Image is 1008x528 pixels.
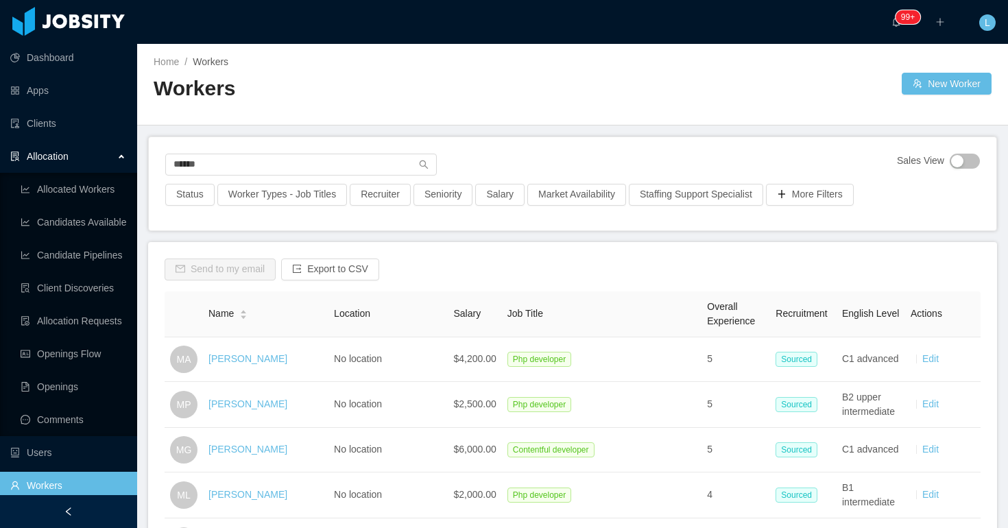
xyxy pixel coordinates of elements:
a: Home [154,56,179,67]
button: Market Availability [527,184,626,206]
span: Sourced [776,397,817,412]
button: Staffing Support Specialist [629,184,763,206]
td: No location [328,382,448,428]
span: $4,200.00 [454,353,496,364]
a: icon: messageComments [21,406,126,433]
a: Sourced [776,489,823,500]
span: $2,500.00 [454,398,496,409]
button: Seniority [413,184,472,206]
span: MP [177,391,191,418]
a: Edit [922,489,939,500]
i: icon: bell [891,17,901,27]
span: $6,000.00 [454,444,496,455]
span: Workers [193,56,228,67]
td: No location [328,337,448,382]
button: icon: plusMore Filters [766,184,854,206]
td: 5 [701,428,770,472]
a: icon: file-textOpenings [21,373,126,400]
button: icon: usergroup-addNew Worker [902,73,992,95]
button: Status [165,184,215,206]
a: icon: appstoreApps [10,77,126,104]
td: B1 intermediate [837,472,905,518]
span: English Level [842,308,899,319]
button: Salary [475,184,525,206]
a: icon: robotUsers [10,439,126,466]
a: icon: file-doneAllocation Requests [21,307,126,335]
span: $2,000.00 [454,489,496,500]
a: Sourced [776,398,823,409]
span: Job Title [507,308,543,319]
a: [PERSON_NAME] [208,489,287,500]
span: Sales View [897,154,944,169]
span: Php developer [507,397,571,412]
span: MG [176,436,192,464]
i: icon: search [419,160,429,169]
span: Sourced [776,352,817,367]
td: No location [328,472,448,518]
sup: 2122 [896,10,920,24]
a: Edit [922,444,939,455]
a: icon: line-chartAllocated Workers [21,176,126,203]
a: icon: auditClients [10,110,126,137]
a: icon: idcardOpenings Flow [21,340,126,368]
a: Sourced [776,353,823,364]
span: Recruitment [776,308,827,319]
div: Sort [239,308,248,317]
a: icon: line-chartCandidate Pipelines [21,241,126,269]
span: Actions [911,308,942,319]
span: Php developer [507,488,571,503]
td: B2 upper intermediate [837,382,905,428]
td: C1 advanced [837,428,905,472]
h2: Workers [154,75,573,103]
td: C1 advanced [837,337,905,382]
i: icon: caret-up [240,309,248,313]
a: [PERSON_NAME] [208,353,287,364]
span: Name [208,307,234,321]
span: Allocation [27,151,69,162]
span: Overall Experience [707,301,755,326]
button: Recruiter [350,184,411,206]
a: icon: line-chartCandidates Available [21,208,126,236]
a: icon: file-searchClient Discoveries [21,274,126,302]
td: 5 [701,337,770,382]
span: MA [177,346,191,373]
button: Worker Types - Job Titles [217,184,347,206]
span: Location [334,308,370,319]
span: L [985,14,990,31]
td: 4 [701,472,770,518]
button: icon: exportExport to CSV [281,259,379,280]
span: Contentful developer [507,442,595,457]
i: icon: caret-down [240,313,248,317]
span: Salary [454,308,481,319]
a: icon: pie-chartDashboard [10,44,126,71]
span: ML [177,481,190,509]
span: Php developer [507,352,571,367]
i: icon: solution [10,152,20,161]
a: [PERSON_NAME] [208,444,287,455]
a: Sourced [776,444,823,455]
td: 5 [701,382,770,428]
span: Sourced [776,488,817,503]
a: Edit [922,398,939,409]
a: [PERSON_NAME] [208,398,287,409]
td: No location [328,428,448,472]
span: Sourced [776,442,817,457]
a: icon: userWorkers [10,472,126,499]
a: Edit [922,353,939,364]
i: icon: plus [935,17,945,27]
span: / [184,56,187,67]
